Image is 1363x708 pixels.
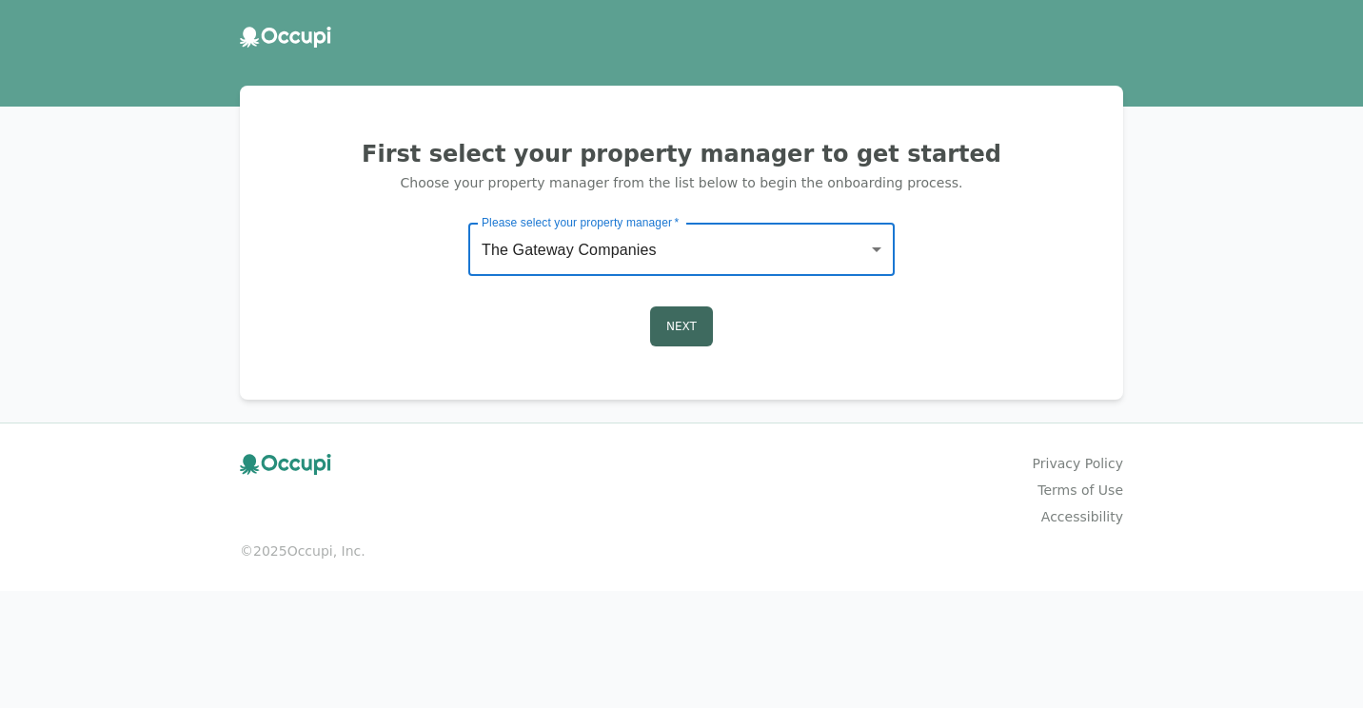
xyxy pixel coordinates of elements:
[263,173,1100,192] p: Choose your property manager from the list below to begin the onboarding process.
[240,541,1123,560] small: © 2025 Occupi, Inc.
[1041,507,1123,526] a: Accessibility
[263,139,1100,169] h2: First select your property manager to get started
[650,306,713,346] button: Next
[1037,481,1123,500] a: Terms of Use
[468,223,895,276] div: The Gateway Companies
[1033,454,1123,473] a: Privacy Policy
[482,214,679,230] label: Please select your property manager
